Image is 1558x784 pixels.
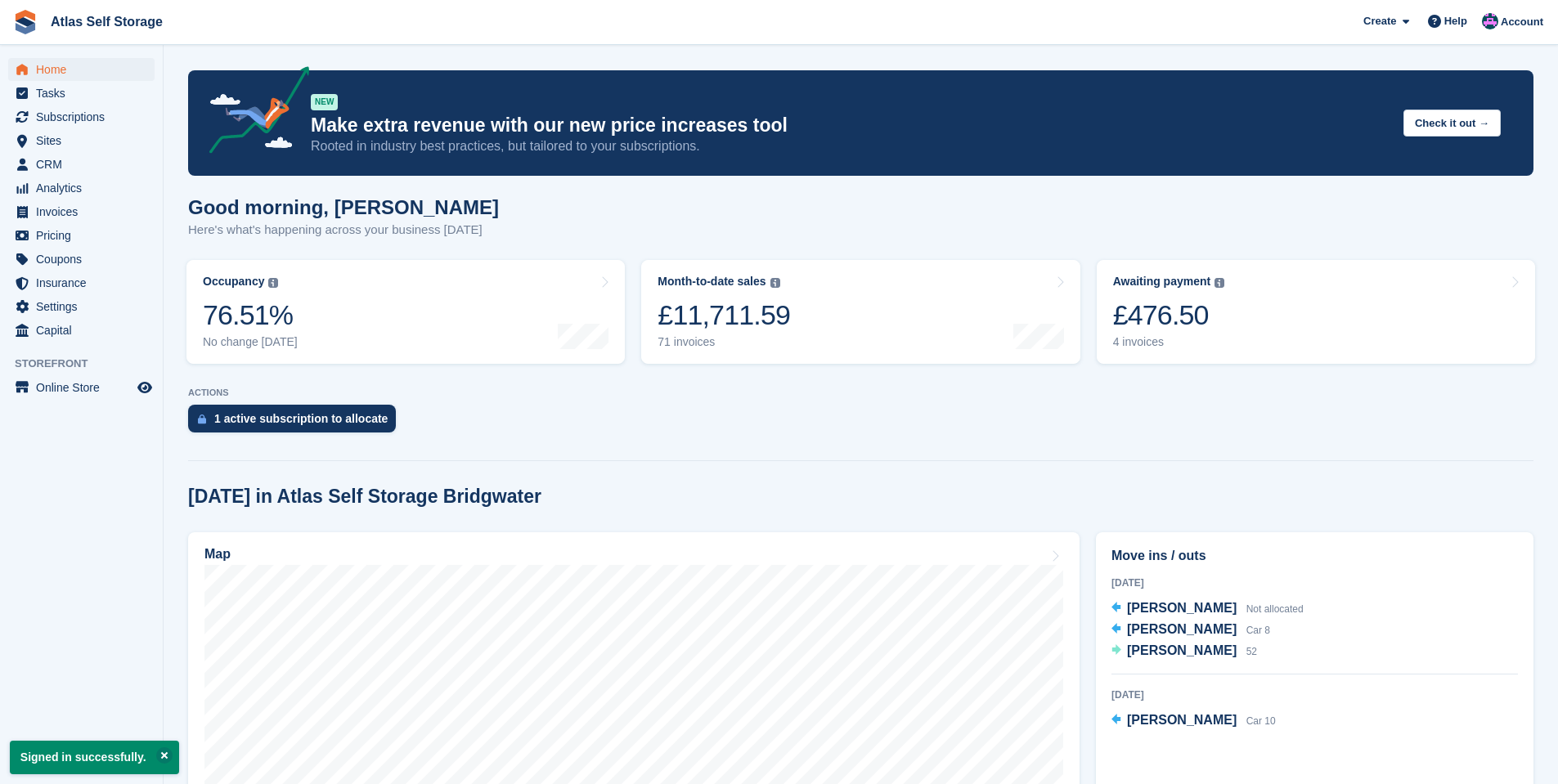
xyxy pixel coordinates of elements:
[1246,646,1257,657] span: 52
[8,319,155,342] a: menu
[8,177,155,199] a: menu
[203,298,298,332] div: 76.51%
[1111,641,1257,662] a: [PERSON_NAME] 52
[204,547,231,562] h2: Map
[36,200,134,223] span: Invoices
[1111,620,1270,641] a: [PERSON_NAME] Car 8
[188,405,404,441] a: 1 active subscription to allocate
[311,114,1390,137] p: Make extra revenue with our new price increases tool
[8,82,155,105] a: menu
[658,298,790,332] div: £11,711.59
[195,66,310,159] img: price-adjustments-announcement-icon-8257ccfd72463d97f412b2fc003d46551f7dbcb40ab6d574587a9cd5c0d94...
[188,221,499,240] p: Here's what's happening across your business [DATE]
[268,278,278,288] img: icon-info-grey-7440780725fd019a000dd9b08b2336e03edf1995a4989e88bcd33f0948082b44.svg
[770,278,780,288] img: icon-info-grey-7440780725fd019a000dd9b08b2336e03edf1995a4989e88bcd33f0948082b44.svg
[188,196,499,218] h1: Good morning, [PERSON_NAME]
[1127,601,1237,615] span: [PERSON_NAME]
[36,271,134,294] span: Insurance
[15,356,163,372] span: Storefront
[1113,335,1225,349] div: 4 invoices
[8,248,155,271] a: menu
[44,8,169,35] a: Atlas Self Storage
[188,486,541,508] h2: [DATE] in Atlas Self Storage Bridgwater
[214,412,388,425] div: 1 active subscription to allocate
[8,224,155,247] a: menu
[36,319,134,342] span: Capital
[36,58,134,81] span: Home
[641,260,1080,364] a: Month-to-date sales £11,711.59 71 invoices
[8,129,155,152] a: menu
[10,741,179,774] p: Signed in successfully.
[311,94,338,110] div: NEW
[36,224,134,247] span: Pricing
[1097,260,1535,364] a: Awaiting payment £476.50 4 invoices
[8,200,155,223] a: menu
[8,58,155,81] a: menu
[1111,710,1276,732] a: [PERSON_NAME] Car 10
[1127,713,1237,727] span: [PERSON_NAME]
[1127,643,1237,657] span: [PERSON_NAME]
[8,105,155,128] a: menu
[13,10,38,34] img: stora-icon-8386f47178a22dfd0bd8f6a31ec36ba5ce8667c1dd55bd0f319d3a0aa187defe.svg
[311,137,1390,155] p: Rooted in industry best practices, but tailored to your subscriptions.
[36,129,134,152] span: Sites
[36,82,134,105] span: Tasks
[1111,688,1518,702] div: [DATE]
[203,275,264,289] div: Occupancy
[188,388,1533,398] p: ACTIONS
[8,271,155,294] a: menu
[135,378,155,397] a: Preview store
[1363,13,1396,29] span: Create
[1215,278,1224,288] img: icon-info-grey-7440780725fd019a000dd9b08b2336e03edf1995a4989e88bcd33f0948082b44.svg
[8,376,155,399] a: menu
[1111,598,1304,620] a: [PERSON_NAME] Not allocated
[36,153,134,176] span: CRM
[1113,275,1211,289] div: Awaiting payment
[36,105,134,128] span: Subscriptions
[1246,715,1276,727] span: Car 10
[1246,603,1304,615] span: Not allocated
[1403,110,1501,137] button: Check it out →
[36,177,134,199] span: Analytics
[186,260,625,364] a: Occupancy 76.51% No change [DATE]
[8,153,155,176] a: menu
[1111,576,1518,590] div: [DATE]
[1246,625,1270,636] span: Car 8
[36,376,134,399] span: Online Store
[658,275,766,289] div: Month-to-date sales
[1111,546,1518,566] h2: Move ins / outs
[1444,13,1467,29] span: Help
[1127,622,1237,636] span: [PERSON_NAME]
[1113,298,1225,332] div: £476.50
[8,295,155,318] a: menu
[198,414,206,424] img: active_subscription_to_allocate_icon-d502201f5373d7db506a760aba3b589e785aa758c864c3986d89f69b8ff3...
[203,335,298,349] div: No change [DATE]
[36,295,134,318] span: Settings
[1501,14,1543,30] span: Account
[1482,13,1498,29] img: Ryan Carroll
[658,335,790,349] div: 71 invoices
[36,248,134,271] span: Coupons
